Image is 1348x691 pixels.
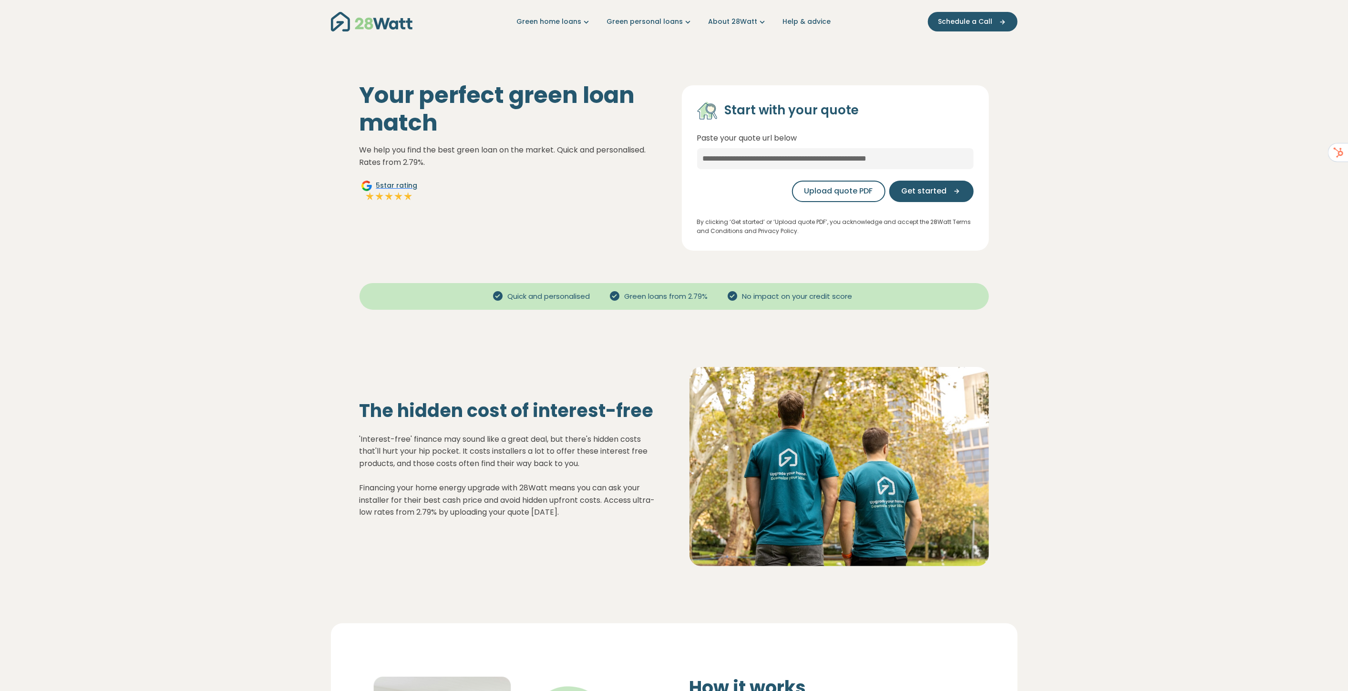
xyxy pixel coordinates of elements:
[709,17,768,27] a: About 28Watt
[403,192,413,201] img: Full star
[360,433,659,518] p: 'Interest-free' finance may sound like a great deal, but there's hidden costs that'll hurt your h...
[697,132,974,144] p: Paste your quote url below
[331,10,1018,34] nav: Main navigation
[331,12,412,31] img: 28Watt
[517,17,592,27] a: Green home loans
[607,17,693,27] a: Green personal loans
[928,12,1018,31] button: Schedule a Call
[504,291,594,302] span: Quick and personalised
[620,291,711,302] span: Green loans from 2.79%
[889,181,974,202] button: Get started
[376,181,418,191] span: 5 star rating
[360,400,659,422] h2: The hidden cost of interest-free
[361,180,372,192] img: Google
[738,291,856,302] span: No impact on your credit score
[697,217,974,235] p: By clicking ‘Get started’ or ‘Upload quote PDF’, you acknowledge and accept the 28Watt Terms and ...
[394,192,403,201] img: Full star
[360,81,667,136] h1: Your perfect green loan match
[360,144,667,168] p: We help you find the best green loan on the market. Quick and personalised. Rates from 2.79%.
[365,192,375,201] img: Full star
[384,192,394,201] img: Full star
[792,181,885,202] button: Upload quote PDF
[902,185,947,197] span: Get started
[375,192,384,201] img: Full star
[689,367,989,566] img: Solar panel installation on a residential roof
[360,180,419,203] a: Google5star ratingFull starFull starFull starFull starFull star
[725,102,859,119] h4: Start with your quote
[783,17,831,27] a: Help & advice
[938,17,993,27] span: Schedule a Call
[804,185,873,197] span: Upload quote PDF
